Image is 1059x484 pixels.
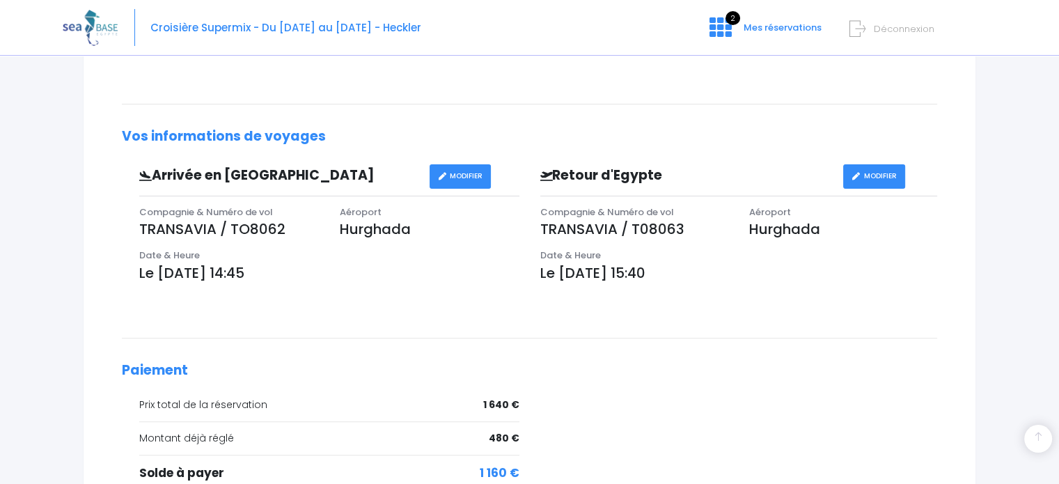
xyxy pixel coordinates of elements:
span: Aéroport [749,205,791,219]
span: 1 160 € [480,465,519,483]
p: Le [DATE] 15:40 [540,263,938,283]
p: Hurghada [749,219,937,240]
span: Date & Heure [540,249,601,262]
span: 480 € [489,431,519,446]
span: Date & Heure [139,249,200,262]
a: MODIFIER [843,164,905,189]
p: Hurghada [340,219,519,240]
h3: Arrivée en [GEOGRAPHIC_DATA] [129,168,430,184]
p: TRANSAVIA / TO8062 [139,219,319,240]
span: Mes réservations [744,21,822,34]
div: Solde à payer [139,465,519,483]
span: 2 [725,11,740,25]
h3: Retour d'Egypte [530,168,843,184]
h2: Paiement [122,363,937,379]
span: Déconnexion [874,22,934,36]
span: 1 640 € [483,398,519,412]
span: Compagnie & Numéro de vol [139,205,273,219]
a: MODIFIER [430,164,492,189]
h2: Vos informations de voyages [122,129,937,145]
p: TRANSAVIA / T08063 [540,219,728,240]
span: Croisière Supermix - Du [DATE] au [DATE] - Heckler [150,20,421,35]
a: 2 Mes réservations [698,26,830,39]
div: Prix total de la réservation [139,398,519,412]
span: Compagnie & Numéro de vol [540,205,674,219]
div: Montant déjà réglé [139,431,519,446]
span: Aéroport [340,205,382,219]
p: Le [DATE] 14:45 [139,263,519,283]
